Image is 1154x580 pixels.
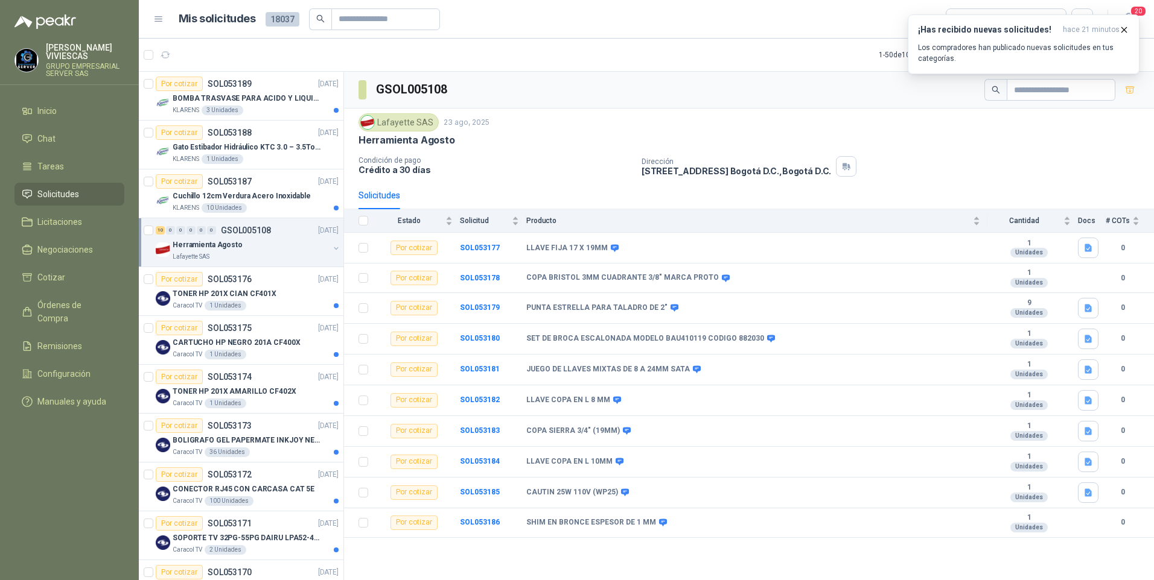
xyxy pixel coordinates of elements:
p: [DATE] [318,371,339,383]
a: SOL053186 [460,518,500,526]
b: 1 [987,421,1071,431]
span: Estado [375,216,443,225]
p: SOL053172 [208,470,252,479]
a: Por cotizarSOL053173[DATE] Company LogoBOLIGRAFO GEL PAPERMATE INKJOY NEGROCaracol TV36 Unidades [139,414,343,462]
img: Company Logo [156,389,170,403]
a: 10 0 0 0 0 0 GSOL005108[DATE] Company LogoHerramienta AgostoLafayette SAS [156,223,341,262]
img: Company Logo [156,96,170,110]
a: SOL053181 [460,365,500,373]
span: Configuración [37,367,91,380]
div: Por cotizar [391,393,438,408]
div: Unidades [1010,462,1048,471]
b: 0 [1106,273,1140,284]
div: Unidades [1010,248,1048,257]
a: Por cotizarSOL053188[DATE] Company LogoGato Estibador Hidráulico KTC 3.0 – 3.5Ton 1.2mt HPTKLAREN... [139,121,343,169]
b: 0 [1106,456,1140,467]
b: 1 [987,360,1071,370]
div: Por cotizar [391,332,438,346]
img: Company Logo [156,145,170,159]
b: PUNTA ESTRELLA PARA TALADRO DE 2" [526,303,668,313]
div: Unidades [1010,523,1048,532]
div: Por cotizar [391,515,438,530]
b: SET DE BROCA ESCALONADA MODELO BAU410119 CODIGO 882030 [526,334,764,344]
div: Por cotizar [391,241,438,255]
img: Company Logo [361,116,374,129]
div: Unidades [1010,370,1048,379]
div: Por cotizar [156,272,203,286]
p: [DATE] [318,469,339,481]
p: 23 ago, 2025 [444,117,489,128]
img: Company Logo [156,487,170,501]
th: Estado [375,209,460,233]
p: TONER HP 201X AMARILLO CF402X [173,386,296,397]
p: Dirección [642,157,831,166]
p: BOMBA TRASVASE PARA ACIDO Y LIQUIDOS CORROSIVO [173,93,323,104]
b: COPA SIERRA 3/4" (19MM) [526,426,620,436]
span: Solicitud [460,216,509,225]
b: 0 [1106,333,1140,344]
span: Producto [526,216,971,225]
p: TONER HP 201X CIAN CF401X [173,288,276,300]
p: [DATE] [318,518,339,529]
p: Herramienta Agosto [173,239,243,251]
b: 0 [1106,302,1140,314]
b: SOL053177 [460,244,500,252]
div: Solicitudes [359,189,400,202]
span: Manuales y ayuda [37,395,106,408]
img: Company Logo [156,194,170,208]
div: 1 - 50 de 10799 [879,45,961,65]
a: Por cotizarSOL053176[DATE] Company LogoTONER HP 201X CIAN CF401XCaracol TV1 Unidades [139,267,343,316]
p: KLARENS [173,106,199,115]
b: SOL053179 [460,303,500,312]
b: 1 [987,513,1071,523]
p: SOL053176 [208,275,252,283]
a: Solicitudes [14,183,124,206]
span: search [992,86,1000,94]
b: 1 [987,268,1071,278]
span: # COTs [1106,216,1130,225]
b: SOL053182 [460,396,500,404]
b: SOL053184 [460,457,500,465]
div: Por cotizar [156,321,203,335]
span: Inicio [37,104,57,118]
p: [PERSON_NAME] VIVIESCAS [46,43,124,60]
p: SOL053188 [208,128,252,137]
div: Por cotizar [156,516,203,531]
span: Cotizar [37,271,65,284]
div: 3 Unidades [202,106,243,115]
b: 1 [987,239,1071,248]
b: CAUTIN 25W 110V (WP25) [526,488,618,497]
th: Docs [1078,209,1106,233]
p: [DATE] [318,78,339,90]
a: SOL053183 [460,426,500,435]
div: 0 [197,226,206,235]
div: Por cotizar [156,370,203,384]
div: Por cotizar [391,485,438,500]
div: Unidades [1010,400,1048,410]
div: Unidades [1010,493,1048,502]
a: SOL053185 [460,488,500,496]
p: [DATE] [318,420,339,432]
span: 20 [1130,5,1147,17]
b: 0 [1106,517,1140,528]
b: LLAVE COPA EN L 10MM [526,457,613,467]
p: Caracol TV [173,399,202,408]
th: Producto [526,209,987,233]
b: LLAVE COPA EN L 8 MM [526,396,610,405]
span: Solicitudes [37,188,79,201]
div: 10 Unidades [202,203,247,213]
a: Tareas [14,155,124,178]
p: [DATE] [318,176,339,188]
p: KLARENS [173,203,199,213]
p: Gato Estibador Hidráulico KTC 3.0 – 3.5Ton 1.2mt HPT [173,142,323,153]
span: Licitaciones [37,215,82,229]
button: ¡Has recibido nuevas solicitudes!hace 21 minutos Los compradores han publicado nuevas solicitudes... [908,14,1140,74]
p: SOL053175 [208,324,252,332]
p: SOL053170 [208,568,252,576]
a: Por cotizarSOL053189[DATE] Company LogoBOMBA TRASVASE PARA ACIDO Y LIQUIDOS CORROSIVOKLARENS3 Uni... [139,72,343,121]
p: Herramienta Agosto [359,134,455,147]
p: SOL053189 [208,80,252,88]
p: Lafayette SAS [173,252,209,262]
p: [DATE] [318,127,339,139]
